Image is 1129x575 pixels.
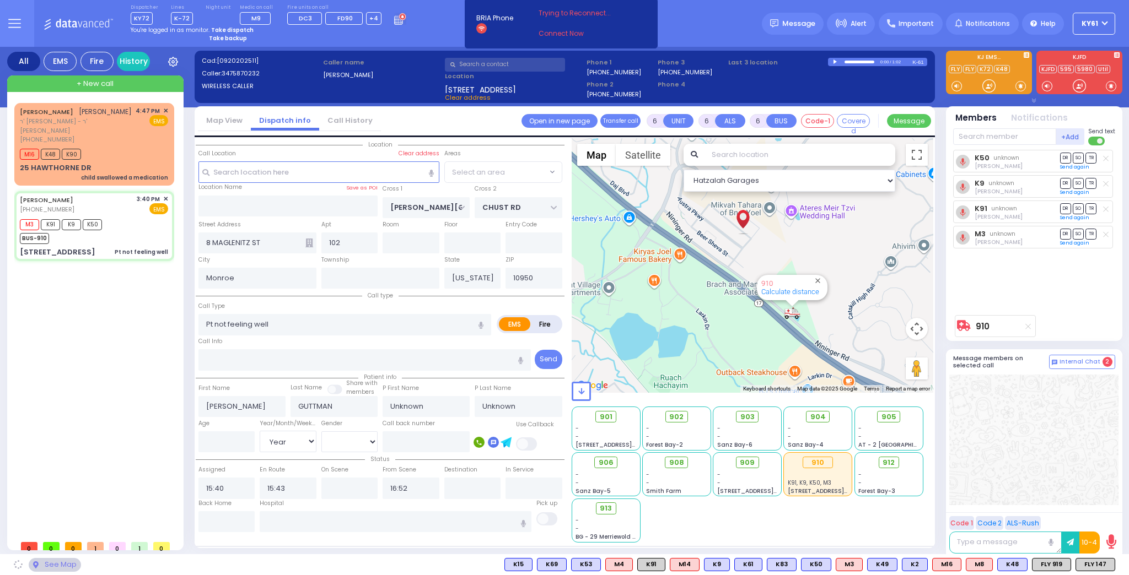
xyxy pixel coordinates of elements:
span: Important [899,19,934,29]
button: BUS [766,114,797,128]
label: Destination [444,465,477,474]
span: 1 [87,542,104,550]
span: [STREET_ADDRESS] [445,84,516,93]
span: unknown [990,230,1015,238]
span: 904 [810,411,826,422]
div: BLS [801,558,831,571]
span: DR [1060,229,1071,239]
div: ALS KJ [966,558,993,571]
span: Internal Chat [1060,358,1100,366]
span: SO [1073,153,1084,163]
span: - [576,470,579,479]
span: Send text [1088,127,1115,135]
label: Fire [530,317,561,331]
span: M9 [251,14,261,23]
a: Send again [1060,189,1089,196]
span: BUS-910 [20,233,49,244]
label: State [444,256,460,264]
div: See map [29,558,80,572]
a: FLY [963,65,976,73]
span: [STREET_ADDRESS][PERSON_NAME] [788,487,892,495]
label: Cross 1 [383,185,402,193]
button: Code 2 [976,516,1003,530]
input: Search member [953,128,1056,145]
div: M14 [670,558,700,571]
span: [STREET_ADDRESS][PERSON_NAME] [717,487,821,495]
div: child swallowed a medication [81,173,168,182]
a: KJFD [1039,65,1057,73]
h5: Message members on selected call [953,355,1049,369]
div: K48 [997,558,1028,571]
label: Save as POI [346,184,378,192]
label: From Scene [383,465,416,474]
div: BLS [867,558,897,571]
span: Phone 1 [587,58,654,67]
a: K9 [975,179,985,187]
button: Notifications [1011,112,1068,124]
span: BRIA Phone [476,13,513,23]
span: ר' [PERSON_NAME] - ר' [PERSON_NAME] [20,117,132,135]
label: Medic on call [240,4,275,11]
button: ALS [715,114,745,128]
label: Street Address [198,220,241,229]
button: Toggle fullscreen view [906,144,928,166]
label: Dispatcher [131,4,158,11]
span: You're logged in as monitor. [131,26,209,34]
div: ALS [670,558,700,571]
span: Sanz Bay-6 [717,441,752,449]
span: TR [1085,229,1096,239]
a: K72 [977,65,993,73]
strong: Take dispatch [211,26,254,34]
div: K69 [537,558,567,571]
span: SO [1073,229,1084,239]
label: Areas [444,149,461,158]
span: K90 [62,149,81,160]
span: Chananya Indig [975,238,1023,246]
button: Show satellite imagery [616,144,670,166]
label: Floor [444,220,458,229]
span: K9 [62,219,81,230]
span: - [646,470,649,479]
span: Sanz Bay-5 [576,487,611,495]
div: K83 [767,558,797,571]
span: K91 [41,219,60,230]
button: Map camera controls [906,318,928,340]
strong: Take backup [209,34,247,42]
a: Call History [319,115,381,126]
input: Search a contact [445,58,565,72]
span: M3 [20,219,39,230]
span: [PERSON_NAME] [79,107,132,116]
span: DR [1060,153,1071,163]
div: K49 [867,558,897,571]
div: ALS [932,558,961,571]
label: Cad: [202,56,320,66]
label: Lines [171,4,193,11]
input: Search hospital [260,511,531,532]
div: BLS [504,558,533,571]
div: M4 [605,558,633,571]
span: AT - 2 [GEOGRAPHIC_DATA] [858,441,940,449]
label: [PHONE_NUMBER] [587,68,641,76]
span: K50 [83,219,102,230]
a: 5980 [1075,65,1095,73]
div: BLS [537,558,567,571]
a: Map View [198,115,251,126]
label: Night unit [206,4,230,11]
small: Share with [346,379,378,387]
a: Connect Now [539,29,626,39]
button: Show street map [577,144,616,166]
span: Phone 2 [587,80,654,89]
span: DR [1060,203,1071,214]
span: [PHONE_NUMBER] [20,135,74,144]
span: Forest Bay-2 [646,441,683,449]
img: comment-alt.png [1052,360,1057,365]
label: Last 3 location [728,58,828,67]
label: ZIP [506,256,514,264]
div: M16 [932,558,961,571]
span: [PHONE_NUMBER] [20,205,74,214]
label: Assigned [198,465,225,474]
span: 3:40 PM [137,195,160,203]
div: Year/Month/Week/Day [260,419,316,428]
span: - [717,479,721,487]
div: K9 [704,558,730,571]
